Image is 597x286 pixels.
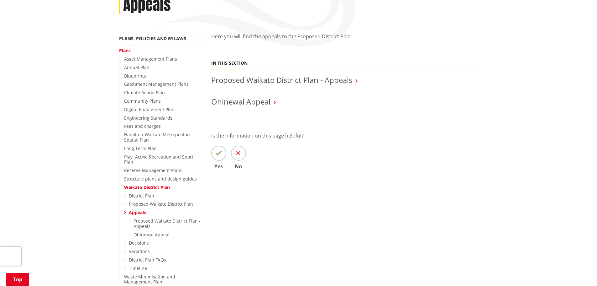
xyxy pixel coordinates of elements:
[124,123,161,129] a: Fees and charges
[124,73,146,79] a: Blueprints
[124,81,189,87] a: Catchment Management Plans
[211,132,478,139] p: Is the information on this page helpful?
[129,240,149,246] a: Decisions
[124,56,177,62] a: Asset Management Plans
[119,47,131,53] a: Plans
[129,193,154,199] a: District Plan
[211,164,226,169] span: Yes
[124,145,157,151] a: Long Term Plan
[124,176,197,182] a: Structure plans and design guides
[134,232,170,238] a: Ohinewai Appeal
[124,274,175,285] a: Waste Minimisation and Management Plan
[129,248,150,254] a: Variations
[124,89,165,95] a: Climate Action Plan
[231,164,246,169] span: No
[124,98,161,104] a: Community Plans
[119,35,186,41] a: Plans, policies and bylaws
[6,273,29,286] a: Top
[568,260,591,282] iframe: Messenger Launcher
[124,154,193,165] a: Play, Active Recreation and Sport Plan
[211,61,248,66] h5: In this section
[124,64,149,70] a: Annual Plan
[129,265,147,271] a: Timeline
[124,115,172,121] a: Engineering Standards
[124,167,182,173] a: Reserve Management Plans
[124,184,170,190] a: Waikato District Plan
[124,106,175,112] a: Digital Enablement Plan
[211,75,352,85] a: Proposed Waikato District Plan - Appeals
[134,218,201,229] a: Proposed Waikato District Plan - Appeals
[124,132,190,143] a: Hamilton-Waikato Metropolitan Spatial Plan
[129,201,193,207] a: Proposed Waikato District Plan
[129,257,166,263] a: District Plan FAQs
[211,96,270,107] a: Ohinewai Appeal
[211,33,478,40] p: Here you will find the appeals to the Proposed District Plan.
[129,209,146,215] a: Appeals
